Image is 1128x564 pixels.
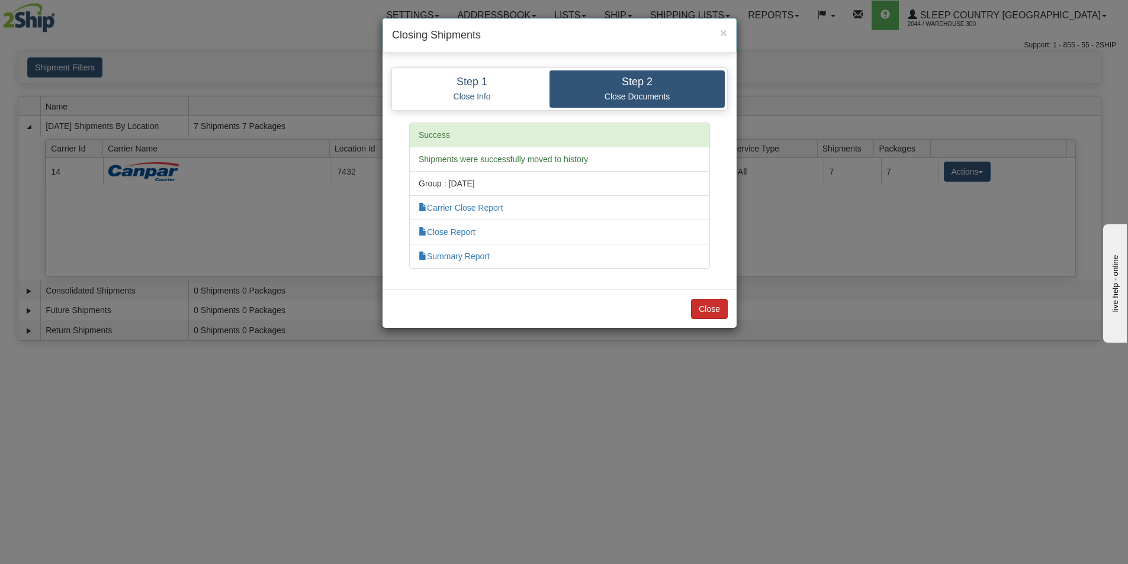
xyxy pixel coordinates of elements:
p: Close Documents [558,91,716,102]
h4: Step 2 [558,76,716,88]
span: × [720,26,727,40]
button: Close [691,299,728,319]
button: Close [720,27,727,39]
h4: Closing Shipments [392,28,727,43]
li: Success [409,123,710,147]
a: Carrier Close Report [419,203,503,212]
a: Step 1 Close Info [394,70,549,108]
div: live help - online [9,10,110,19]
li: Shipments were successfully moved to history [409,147,710,172]
a: Close Report [419,227,475,237]
iframe: chat widget [1101,221,1127,342]
li: Group : [DATE] [409,171,710,196]
a: Summary Report [419,252,490,261]
a: Step 2 Close Documents [549,70,725,108]
p: Close Info [403,91,541,102]
h4: Step 1 [403,76,541,88]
